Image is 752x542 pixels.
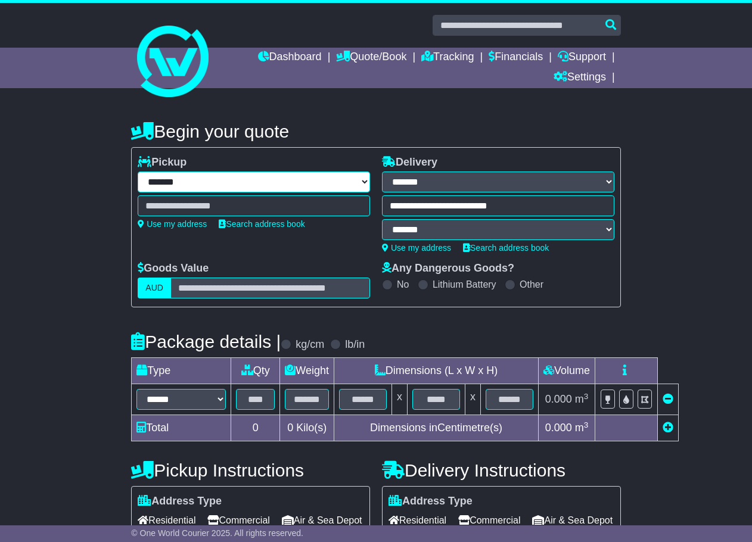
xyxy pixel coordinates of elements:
[132,415,231,441] td: Total
[138,262,209,275] label: Goods Value
[584,392,589,401] sup: 3
[138,156,187,169] label: Pickup
[382,262,514,275] label: Any Dangerous Goods?
[554,68,606,88] a: Settings
[545,422,572,434] span: 0.000
[231,415,280,441] td: 0
[520,279,543,290] label: Other
[131,528,303,538] span: © One World Courier 2025. All rights reserved.
[663,422,673,434] a: Add new item
[131,332,281,351] h4: Package details |
[258,48,322,68] a: Dashboard
[389,511,446,529] span: Residential
[287,422,293,434] span: 0
[336,48,406,68] a: Quote/Book
[382,460,621,480] h4: Delivery Instructions
[465,384,481,415] td: x
[433,279,496,290] label: Lithium Battery
[463,243,549,253] a: Search address book
[132,358,231,384] td: Type
[280,358,334,384] td: Weight
[131,460,370,480] h4: Pickup Instructions
[545,393,572,405] span: 0.000
[280,415,334,441] td: Kilo(s)
[207,511,269,529] span: Commercial
[138,495,222,508] label: Address Type
[558,48,606,68] a: Support
[231,358,280,384] td: Qty
[131,122,620,141] h4: Begin your quote
[282,511,362,529] span: Air & Sea Depot
[663,393,673,405] a: Remove this item
[458,511,520,529] span: Commercial
[382,243,451,253] a: Use my address
[532,511,613,529] span: Air & Sea Depot
[138,219,207,229] a: Use my address
[539,358,595,384] td: Volume
[397,279,409,290] label: No
[219,219,304,229] a: Search address book
[296,338,324,351] label: kg/cm
[489,48,543,68] a: Financials
[392,384,408,415] td: x
[575,422,589,434] span: m
[334,415,539,441] td: Dimensions in Centimetre(s)
[584,420,589,429] sup: 3
[334,358,539,384] td: Dimensions (L x W x H)
[389,495,473,508] label: Address Type
[421,48,474,68] a: Tracking
[345,338,365,351] label: lb/in
[575,393,589,405] span: m
[138,511,195,529] span: Residential
[138,278,171,298] label: AUD
[382,156,437,169] label: Delivery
